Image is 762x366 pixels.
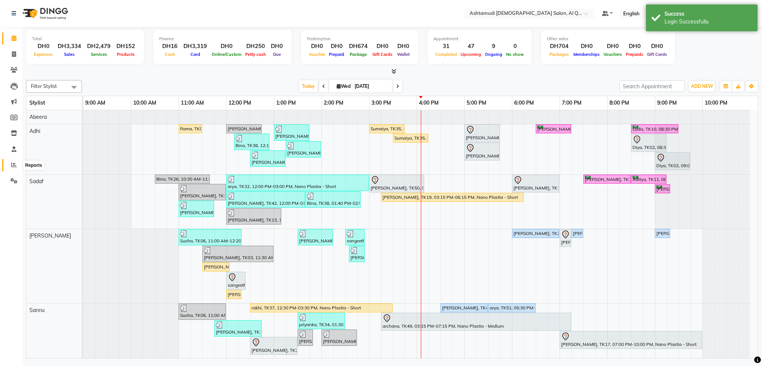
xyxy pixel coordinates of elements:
[307,36,412,42] div: Redemption
[327,52,346,57] span: Prepaid
[689,81,715,92] button: ADD NEW
[369,98,393,108] a: 3:00 PM
[465,98,488,108] a: 5:00 PM
[19,3,70,24] img: logo
[29,99,45,106] span: Stylist
[180,42,210,51] div: DH3,319
[571,42,602,51] div: DH0
[307,52,327,57] span: Voucher
[327,42,346,51] div: DH0
[537,125,570,133] div: [PERSON_NAME] me, TK25, 06:30 PM-07:15 PM, Classic Manicure
[29,232,71,239] span: [PERSON_NAME]
[159,42,180,51] div: DH16
[274,98,298,108] a: 1:00 PM
[286,142,320,156] div: [PERSON_NAME], TK31, 01:15 PM-02:00 PM, Classic Manicure
[163,52,177,57] span: Cash
[89,52,109,57] span: Services
[513,176,558,191] div: [PERSON_NAME], TK19, 06:00 PM-07:00 PM, Creative Hair Cut
[322,98,345,108] a: 2:00 PM
[504,52,526,57] span: No show
[483,52,504,57] span: Ongoing
[619,80,685,92] input: Search Appointment
[465,125,499,141] div: [PERSON_NAME], TK08, 05:00 PM-05:45 PM, Classic Manicure
[602,52,624,57] span: Vouchers
[203,247,273,261] div: [PERSON_NAME], TK03, 11:30 AM-01:00 PM, Hydra Facial with Brightening
[179,202,213,216] div: [PERSON_NAME], TK13, 11:00 AM-11:45 AM, Hair Cut - Layer Without wash
[632,176,666,183] div: Aditya, TK11, 08:30 PM-09:15 PM, Hair Spa Schwarkopf/Loreal/Keratin - Short
[346,42,371,51] div: DH674
[251,338,297,354] div: [PERSON_NAME], TK22, 12:30 PM-01:30 PM, Creative Hair Cut
[55,42,84,51] div: DH3,334
[346,230,364,244] div: sangeetha ashtamudi [DEMOGRAPHIC_DATA] SALON, TK46, 02:30 PM-02:55 PM, Brazilian Waxing
[465,144,499,159] div: [PERSON_NAME], TK08, 05:00 PM-05:45 PM, Classic Pedicure
[243,42,268,51] div: DH250
[632,125,678,133] div: Ludis, TK10, 08:30 PM-09:30 PM, Relaxing Massage
[504,42,526,51] div: 0
[371,52,394,57] span: Gift Cards
[370,125,404,132] div: Sumaiya, TK35, 03:00 PM-03:45 PM, Classic Manicure
[29,178,44,185] span: Sadaf
[131,98,158,108] a: 10:00 AM
[459,42,483,51] div: 47
[665,10,752,18] div: Success
[608,98,631,108] a: 8:00 PM
[227,291,241,298] div: [PERSON_NAME], TK09, 12:00 PM-12:20 PM, [PERSON_NAME]/Face Bleach
[335,83,352,89] span: Wed
[298,230,332,244] div: [PERSON_NAME], TK39, 01:30 PM-02:15 PM, Wash & Blow Dry - Short Hair
[656,230,669,237] div: [PERSON_NAME], TK18, 09:00 PM-09:20 PM, Eyebrow Threading
[227,209,281,223] div: [PERSON_NAME], TK13, 12:00 PM-01:10 PM, Roots Color - Schwarzkopf/L’Oréal
[656,153,689,169] div: Diya, TK02, 09:00 PM-09:45 PM, Classic Pedicure
[382,194,523,201] div: [PERSON_NAME], TK19, 03:15 PM-06:15 PM, Nano Plastia - Short
[298,314,344,328] div: priyanka, TK34, 01:30 PM-02:30 PM, Wash & Blow Dry - Medium hair
[645,52,669,57] span: Gift Cards
[547,42,571,51] div: DH704
[179,185,225,199] div: [PERSON_NAME], TK13, 11:00 AM-12:00 PM, Creative Hair Cut
[655,98,679,108] a: 9:00 PM
[417,98,441,108] a: 4:00 PM
[548,52,571,57] span: Packages
[441,305,487,311] div: [PERSON_NAME], TK43, 04:30 PM-05:30 PM, Creative Hair Cut
[299,80,318,92] span: Today
[268,42,286,51] div: DH0
[371,42,394,51] div: DH0
[32,36,138,42] div: Total
[665,18,752,26] div: Login Successfully.
[83,98,107,108] a: 9:00 AM
[156,176,209,182] div: Bina, TK26, 10:30 AM-11:40 AM, Roots Color - [MEDICAL_DATA] Free
[227,98,253,108] a: 12:00 PM
[203,264,229,270] div: [PERSON_NAME], TK09, 11:30 AM-12:05 PM, Clean up
[433,42,459,51] div: 31
[433,52,459,57] span: Completed
[210,42,243,51] div: DH0
[489,305,535,311] div: arya, TK51, 05:30 PM-06:30 PM, Wash & Blow Dry - Medium hair
[645,42,669,51] div: DH0
[298,331,312,345] div: [PERSON_NAME], TK39, 01:30 PM-01:50 PM, Eyebrow Threading
[113,42,138,51] div: DH152
[275,125,308,140] div: [PERSON_NAME], TK31, 01:00 PM-01:45 PM, Classic Pedicure
[32,42,55,51] div: DH0
[512,98,536,108] a: 6:00 PM
[382,314,570,330] div: archana, TK49, 03:15 PM-07:15 PM, Nano Plastia - Medium
[394,135,428,141] div: Sumaiya, TK35, 03:30 PM-04:15 PM, Classic Pedicure
[370,176,423,191] div: [PERSON_NAME], TK50, 03:00 PM-04:10 PM, Roots Color - Schwarzkopf/L’Oréal
[560,332,701,348] div: [PERSON_NAME], TK17, 07:00 PM-10:00 PM, Nano Plastia - Short
[395,52,412,57] span: Wallet
[602,42,624,51] div: DH0
[179,230,241,244] div: Susha, TK06, 11:00 AM-12:20 PM, [PERSON_NAME]/Face Bleach,Anti Ageing Facial
[306,192,360,207] div: Bina, TK38, 01:40 PM-02:50 PM, Roots Color - [MEDICAL_DATA] Free
[227,273,245,289] div: sangeetha ashtamudi [DEMOGRAPHIC_DATA] SALON, TK33, 12:00 PM-12:25 PM, Brazilian Waxing
[394,42,412,51] div: DH0
[251,152,285,166] div: [PERSON_NAME], TK31, 12:30 PM-01:15 PM, Classic Manicure
[584,176,630,183] div: [PERSON_NAME], TK11, 07:30 PM-08:30 PM, Hydra Facial
[348,52,369,57] span: Package
[350,247,364,261] div: [PERSON_NAME], TK39, 02:35 PM-02:55 PM, Eyebrow Threading
[243,52,268,57] span: Petty cash
[210,52,243,57] span: Online/Custom
[251,305,392,311] div: rakhi, TK37, 12:30 PM-03:30 PM, Nano Plastia - Short
[459,52,483,57] span: Upcoming
[560,98,583,108] a: 7:00 PM
[624,52,645,57] span: Prepaids
[115,52,137,57] span: Products
[29,307,45,314] span: Sannu
[547,36,669,42] div: Other sales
